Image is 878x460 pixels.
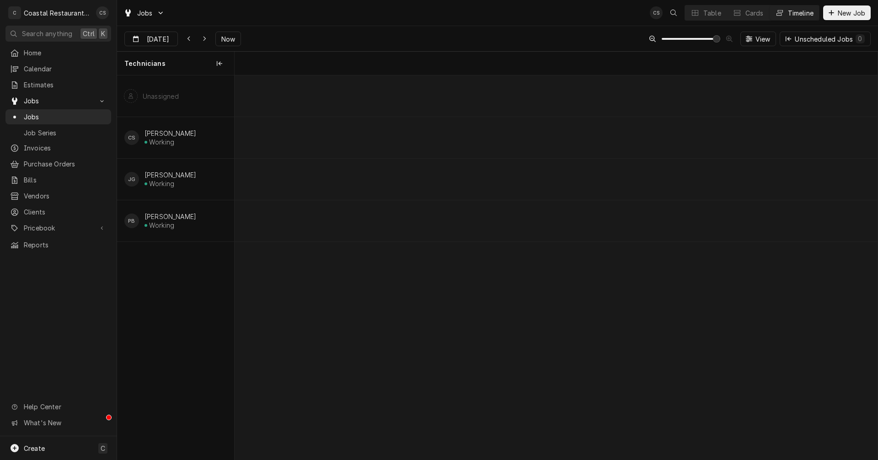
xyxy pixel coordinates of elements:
[5,93,111,108] a: Go to Jobs
[5,399,111,414] a: Go to Help Center
[857,34,863,43] div: 0
[145,129,196,137] div: [PERSON_NAME]
[24,444,45,452] span: Create
[124,214,139,228] div: Phill Blush's Avatar
[5,125,111,140] a: Job Series
[24,159,107,169] span: Purchase Orders
[5,172,111,187] a: Bills
[149,180,174,187] div: Working
[101,29,105,38] span: K
[117,75,234,460] div: left
[22,29,72,38] span: Search anything
[215,32,241,46] button: Now
[149,138,174,146] div: Working
[149,221,174,229] div: Working
[24,96,93,106] span: Jobs
[24,128,107,138] span: Job Series
[137,8,153,18] span: Jobs
[5,77,111,92] a: Estimates
[703,8,721,18] div: Table
[5,188,111,203] a: Vendors
[24,207,107,217] span: Clients
[24,175,107,185] span: Bills
[24,402,106,412] span: Help Center
[788,8,814,18] div: Timeline
[124,172,139,187] div: JG
[5,140,111,155] a: Invoices
[5,109,111,124] a: Jobs
[117,52,234,75] div: Technicians column. SPACE for context menu
[823,5,871,20] button: New Job
[8,6,21,19] div: C
[235,75,878,460] div: normal
[5,220,111,235] a: Go to Pricebook
[124,172,139,187] div: James Gatton's Avatar
[5,415,111,430] a: Go to What's New
[96,6,109,19] div: CS
[5,61,111,76] a: Calendar
[24,191,107,201] span: Vendors
[745,8,764,18] div: Cards
[145,213,196,220] div: [PERSON_NAME]
[120,5,168,21] a: Go to Jobs
[124,130,139,145] div: CS
[5,204,111,219] a: Clients
[24,80,107,90] span: Estimates
[8,6,21,19] div: Coastal Restaurant Repair's Avatar
[650,6,663,19] div: Chris Sockriter's Avatar
[24,64,107,74] span: Calendar
[754,34,772,44] span: View
[24,240,107,250] span: Reports
[124,32,178,46] button: [DATE]
[24,418,106,428] span: What's New
[5,45,111,60] a: Home
[795,34,865,44] div: Unscheduled Jobs
[740,32,776,46] button: View
[124,214,139,228] div: PB
[5,26,111,42] button: Search anythingCtrlK
[650,6,663,19] div: CS
[24,143,107,153] span: Invoices
[83,29,95,38] span: Ctrl
[101,444,105,453] span: C
[24,223,93,233] span: Pricebook
[666,5,681,20] button: Open search
[124,59,166,68] span: Technicians
[24,8,91,18] div: Coastal Restaurant Repair
[219,34,237,44] span: Now
[5,237,111,252] a: Reports
[24,112,107,122] span: Jobs
[836,8,867,18] span: New Job
[143,92,179,100] div: Unassigned
[5,156,111,171] a: Purchase Orders
[124,130,139,145] div: Chris Sockriter's Avatar
[780,32,871,46] button: Unscheduled Jobs0
[96,6,109,19] div: Chris Sockriter's Avatar
[24,48,107,58] span: Home
[145,171,196,179] div: [PERSON_NAME]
